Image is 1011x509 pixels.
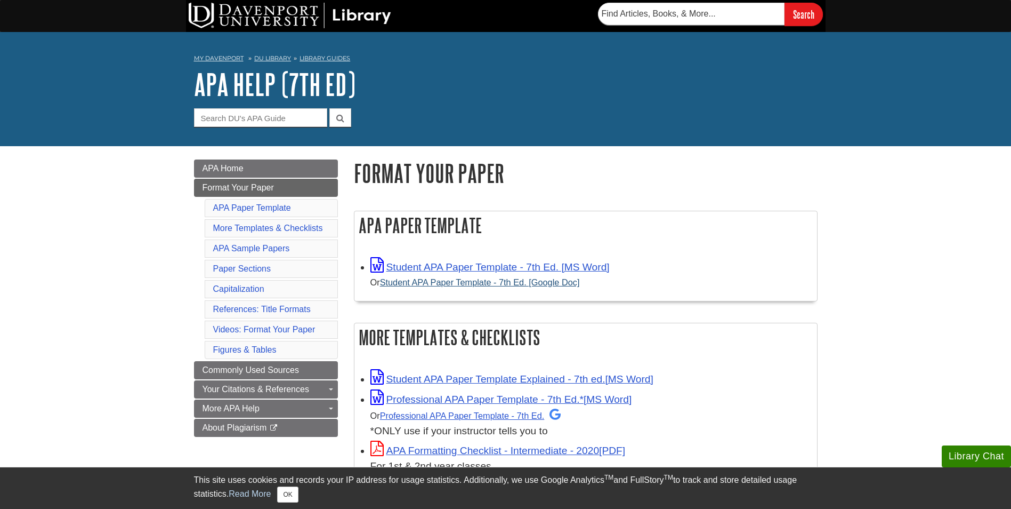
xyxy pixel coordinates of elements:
[213,284,264,293] a: Capitalization
[380,411,561,420] a: Professional APA Paper Template - 7th Ed.
[194,419,338,437] a: About Plagiarism
[370,459,812,474] div: For 1st & 2nd year classes
[194,108,327,127] input: Search DU's APA Guide
[942,446,1011,467] button: Library Chat
[354,160,818,187] h1: Format Your Paper
[277,487,298,503] button: Close
[213,244,290,253] a: APA Sample Papers
[189,3,391,28] img: DU Library
[203,365,299,375] span: Commonly Used Sources
[370,373,653,385] a: Link opens in new window
[194,160,338,178] a: APA Home
[203,423,267,432] span: About Plagiarism
[213,203,291,212] a: APA Paper Template
[203,164,244,173] span: APA Home
[370,261,610,273] a: Link opens in new window
[354,323,817,352] h2: More Templates & Checklists
[664,474,673,481] sup: TM
[370,411,561,420] small: Or
[370,445,626,456] a: Link opens in new window
[213,224,323,233] a: More Templates & Checklists
[194,474,818,503] div: This site uses cookies and records your IP address for usage statistics. Additionally, we use Goo...
[370,408,812,439] div: *ONLY use if your instructor tells you to
[213,325,316,334] a: Videos: Format Your Paper
[213,345,277,354] a: Figures & Tables
[213,305,311,314] a: References: Title Formats
[194,160,338,437] div: Guide Page Menu
[194,179,338,197] a: Format Your Paper
[194,400,338,418] a: More APA Help
[300,54,350,62] a: Library Guides
[194,68,355,101] a: APA Help (7th Ed)
[203,183,274,192] span: Format Your Paper
[598,3,823,26] form: Searches DU Library's articles, books, and more
[370,277,580,287] small: Or
[194,361,338,379] a: Commonly Used Sources
[370,394,632,405] a: Link opens in new window
[784,3,823,26] input: Search
[229,489,271,498] a: Read More
[604,474,613,481] sup: TM
[213,264,271,273] a: Paper Sections
[380,277,580,287] a: Student APA Paper Template - 7th Ed. [Google Doc]
[203,404,260,413] span: More APA Help
[194,380,338,399] a: Your Citations & References
[354,211,817,240] h2: APA Paper Template
[598,3,784,25] input: Find Articles, Books, & More...
[269,425,278,432] i: This link opens in a new window
[203,385,309,394] span: Your Citations & References
[194,54,244,63] a: My Davenport
[254,54,291,62] a: DU Library
[194,51,818,68] nav: breadcrumb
